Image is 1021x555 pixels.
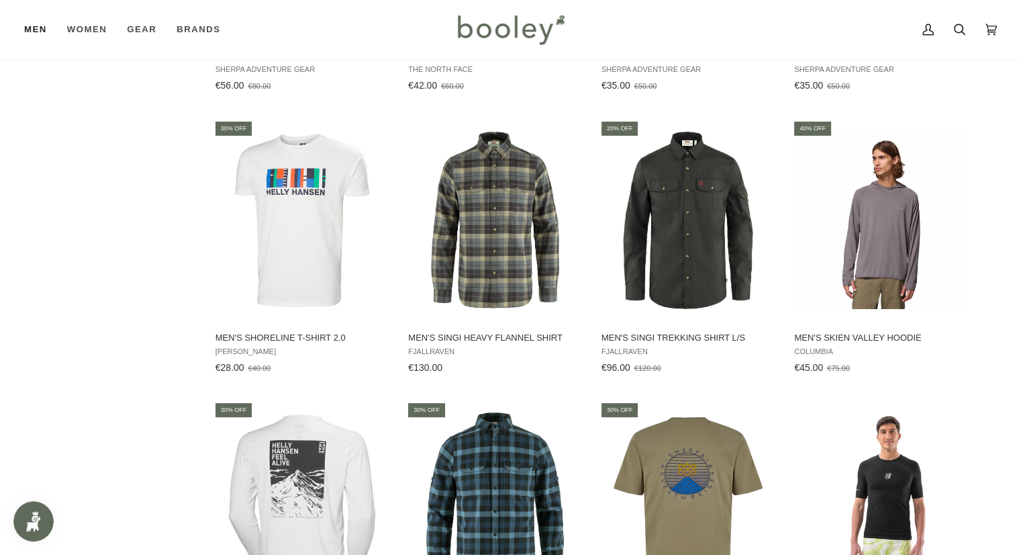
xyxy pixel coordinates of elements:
span: €120.00 [634,364,661,372]
span: €50.00 [827,82,850,90]
span: Fjallraven [408,347,582,355]
span: Men's Singi Trekking Shirt L/S [601,331,775,343]
div: 30% off [601,403,638,417]
img: Fjallraven Men's Singi Trekking Shirt L/S Dark Grey - Booley Galway [599,132,777,310]
span: €130.00 [408,361,442,372]
img: Columbia Men's Skien Valley Hoodie City Grey - Booley Galway [792,132,970,310]
span: Sherpa Adventure Gear [215,65,389,74]
a: Men's Shoreline T-Shirt 2.0 [213,120,391,378]
a: Men's Singi Heavy Flannel Shirt [406,120,584,378]
span: The North Face [408,65,582,74]
span: [PERSON_NAME] [215,347,389,355]
img: Booley [452,10,569,49]
img: Fjallraven Men's Singi Heavy Flannel Shirt Super Grey / Stone Grey - Booley Galway [406,132,584,310]
span: €60.00 [441,82,464,90]
span: Men's Singi Heavy Flannel Shirt [408,331,582,343]
div: 30% off [215,122,252,136]
span: €35.00 [601,80,630,91]
span: Men's Shoreline T-Shirt 2.0 [215,331,389,343]
span: €45.00 [794,361,823,372]
span: Gear [127,23,156,36]
span: €35.00 [794,80,823,91]
span: €75.00 [827,364,850,372]
div: 20% off [601,122,638,136]
span: Sherpa Adventure Gear [601,65,775,74]
span: Men [24,23,47,36]
a: Men's Skien Valley Hoodie [792,120,970,378]
span: €40.00 [248,364,271,372]
img: Helly Hansen Men's Shoreline T-Shirt 2.0 White - Booley Galway [213,132,391,310]
div: 30% off [215,403,252,417]
div: 40% off [794,122,831,136]
span: Columbia [794,347,968,355]
span: Women [67,23,107,36]
iframe: Button to open loyalty program pop-up [13,501,54,542]
span: €50.00 [634,82,657,90]
a: Men's Singi Trekking Shirt L/S [599,120,777,378]
div: 30% off [408,403,445,417]
span: Men's Skien Valley Hoodie [794,331,968,343]
span: €28.00 [215,361,244,372]
span: Brands [177,23,220,36]
span: €96.00 [601,361,630,372]
span: €80.00 [248,82,271,90]
span: Sherpa Adventure Gear [794,65,968,74]
span: €42.00 [408,80,437,91]
span: Fjallraven [601,347,775,355]
span: €56.00 [215,80,244,91]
